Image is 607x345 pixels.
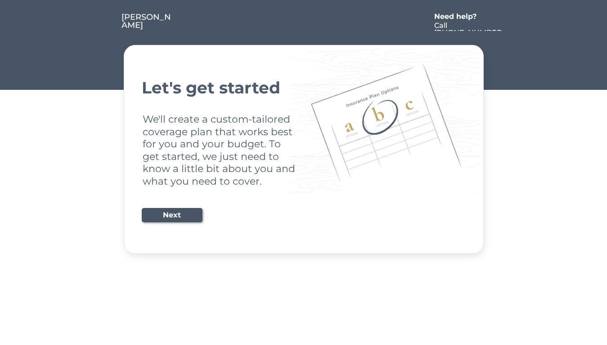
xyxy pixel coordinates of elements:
[434,13,486,20] div: Need help?
[121,13,173,29] div: [PERSON_NAME]
[142,80,466,96] div: Let's get started
[434,22,504,44] div: Call [PHONE_NUMBER]
[434,22,504,31] a: Call [PHONE_NUMBER]
[143,113,297,187] div: We'll create a custom-tailored coverage plan that works best for you and your budget. To get star...
[121,13,173,31] a: [PERSON_NAME]
[142,208,202,222] button: Next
